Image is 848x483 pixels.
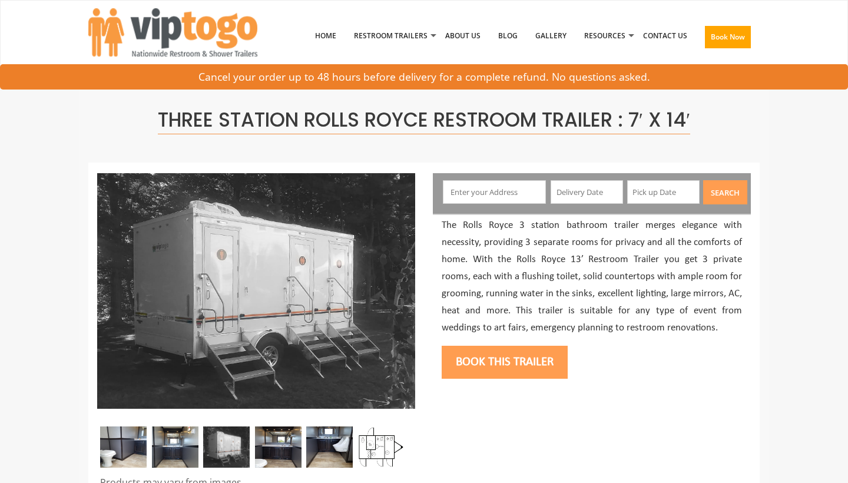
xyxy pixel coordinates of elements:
img: Side view of three station restroom trailer with three separate doors with signs [203,426,250,468]
input: Pick up Date [627,180,700,204]
button: Live Chat [801,436,848,483]
img: Floor Plan of 3 station restroom with sink and toilet [357,426,404,468]
img: VIPTOGO [88,8,257,57]
a: About Us [436,5,489,67]
img: Zoomed out inside view of male restroom station with a mirror, a urinal and a sink [306,426,353,468]
a: Blog [489,5,526,67]
input: Enter your Address [443,180,546,204]
button: Book this trailer [442,346,568,379]
img: A close view of inside of a station with a stall, mirror and cabinets [100,426,147,468]
img: Side view of three station restroom trailer with three separate doors with signs [97,173,415,409]
a: Resources [575,5,634,67]
button: Search [703,180,747,204]
a: Contact Us [634,5,696,67]
button: Book Now [705,26,751,48]
a: Book Now [696,5,760,74]
p: The Rolls Royce 3 station bathroom trailer merges elegance with necessity, providing 3 separate r... [442,217,742,336]
a: Restroom Trailers [345,5,436,67]
a: Gallery [526,5,575,67]
img: Zoomed out inside view of restroom station with a mirror and sink [152,426,198,468]
a: Home [306,5,345,67]
img: Zoomed out full inside view of restroom station with a stall, a mirror and a sink [255,426,302,468]
span: Three Station Rolls Royce Restroom Trailer : 7′ x 14′ [158,106,690,134]
input: Delivery Date [551,180,623,204]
